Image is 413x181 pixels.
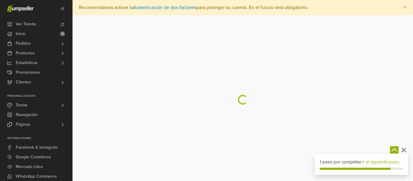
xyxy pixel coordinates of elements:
span: Temas [16,100,28,110]
span: Google Commerce [16,152,51,162]
span: Navegación [16,110,38,120]
p: Integraciones [7,137,72,140]
span: Ver Tienda [16,19,36,29]
span: Mercado Libre [16,162,43,172]
span: Clientes [16,77,31,87]
span: Pedidos [16,39,31,48]
a: Ir al siguiente paso. [362,159,400,165]
span: Páginas [16,120,30,129]
span: Productos [16,48,35,58]
span: × [403,3,407,12]
span: Facebook & Instagram [16,143,57,152]
span: 1 [60,31,65,36]
a: Autenticación de dos factores [133,5,196,11]
p: Personalización [7,94,72,98]
button: Close [397,0,413,15]
div: 1 paso por completar. [320,159,404,166]
span: Promociones [16,68,40,77]
span: Estadísticas [16,58,37,68]
span: Inicio [16,29,25,39]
